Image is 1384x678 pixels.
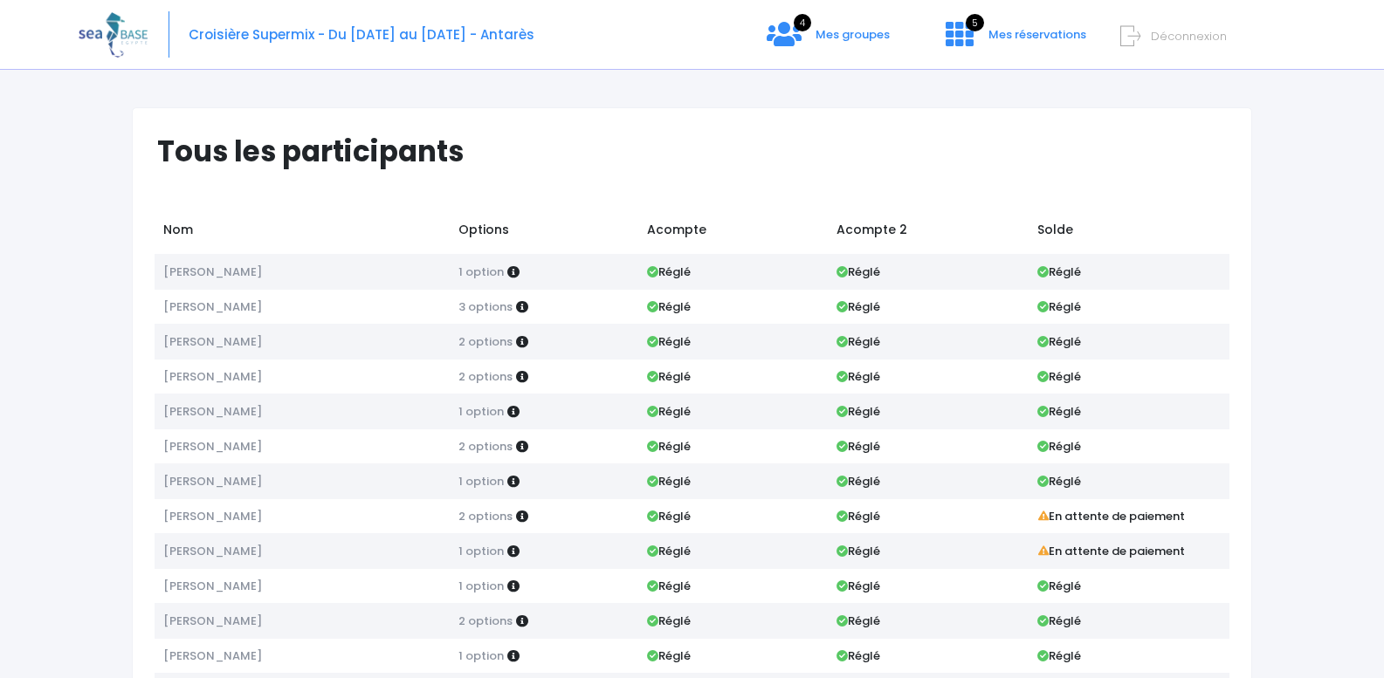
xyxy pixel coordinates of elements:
span: 1 option [458,578,504,594]
span: Mes réservations [988,26,1086,43]
strong: Réglé [837,508,880,524]
strong: Réglé [837,613,880,629]
strong: Réglé [647,508,691,524]
span: [PERSON_NAME] [163,264,262,280]
a: 4 Mes groupes [753,32,904,49]
span: 2 options [458,438,513,455]
strong: Réglé [1037,473,1081,490]
strong: Réglé [837,543,880,559]
strong: En attente de paiement [1037,543,1186,559]
span: [PERSON_NAME] [163,438,262,455]
h1: Tous les participants [157,134,1243,168]
a: 5 Mes réservations [932,32,1097,49]
span: [PERSON_NAME] [163,473,262,490]
strong: Réglé [837,403,880,420]
strong: Réglé [647,438,691,455]
span: Croisière Supermix - Du [DATE] au [DATE] - Antarès [189,25,534,44]
strong: Réglé [1037,264,1081,280]
strong: Réglé [647,368,691,385]
strong: Réglé [837,438,880,455]
strong: Réglé [647,613,691,629]
strong: Réglé [647,333,691,350]
strong: Réglé [1037,438,1081,455]
strong: Réglé [1037,403,1081,420]
strong: Réglé [837,368,880,385]
span: 1 option [458,473,504,490]
td: Nom [155,212,450,254]
span: [PERSON_NAME] [163,543,262,559]
span: 3 options [458,298,513,315]
strong: Réglé [1037,647,1081,664]
strong: Réglé [1037,333,1081,350]
span: [PERSON_NAME] [163,613,262,629]
strong: Réglé [647,647,691,664]
span: 1 option [458,264,504,280]
strong: Réglé [1037,298,1081,315]
td: Solde [1029,212,1229,254]
td: Options [450,212,638,254]
strong: Réglé [1037,368,1081,385]
strong: En attente de paiement [1037,508,1186,524]
td: Acompte 2 [828,212,1029,254]
strong: Réglé [837,298,880,315]
strong: Réglé [837,264,880,280]
td: Acompte [639,212,828,254]
span: 4 [794,14,811,31]
span: 1 option [458,403,504,420]
span: 2 options [458,333,513,350]
span: [PERSON_NAME] [163,508,262,524]
strong: Réglé [647,264,691,280]
span: [PERSON_NAME] [163,403,262,420]
span: 2 options [458,508,513,524]
strong: Réglé [647,473,691,490]
strong: Réglé [647,403,691,420]
span: [PERSON_NAME] [163,298,262,315]
span: [PERSON_NAME] [163,647,262,664]
span: 2 options [458,613,513,629]
strong: Réglé [837,473,880,490]
span: [PERSON_NAME] [163,333,262,350]
span: Déconnexion [1151,28,1227,45]
span: Mes groupes [816,26,890,43]
span: 1 option [458,647,504,664]
strong: Réglé [837,647,880,664]
strong: Réglé [647,543,691,559]
span: 2 options [458,368,513,385]
span: [PERSON_NAME] [163,368,262,385]
strong: Réglé [1037,578,1081,594]
strong: Réglé [647,298,691,315]
span: 5 [966,14,984,31]
strong: Réglé [647,578,691,594]
span: [PERSON_NAME] [163,578,262,594]
strong: Réglé [837,333,880,350]
strong: Réglé [837,578,880,594]
strong: Réglé [1037,613,1081,629]
span: 1 option [458,543,504,559]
